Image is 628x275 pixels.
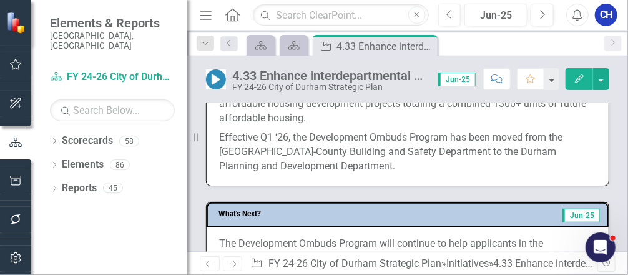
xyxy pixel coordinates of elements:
button: CH [595,4,617,26]
a: Scorecards [62,134,113,148]
div: FY 24-26 City of Durham Strategic Plan [232,82,426,92]
div: 4.33 Enhance interdepartmental collaboration in the development review process [232,69,426,82]
a: FY 24-26 City of Durham Strategic Plan [50,70,175,84]
span: Elements & Reports [50,16,175,31]
div: 45 [103,183,123,194]
a: Elements [62,157,104,172]
span: Jun-25 [562,209,600,222]
input: Search Below... [50,99,175,121]
img: In Progress [206,69,226,89]
span: Jun-25 [438,72,476,86]
p: Effective Q1 ‘26, the Development Ombuds Program has been moved from the [GEOGRAPHIC_DATA]-County... [219,128,596,174]
div: 86 [110,159,130,170]
div: » » [250,257,597,271]
img: ClearPoint Strategy [6,12,28,34]
button: Jun-25 [464,4,527,26]
iframe: Intercom live chat [586,232,616,262]
div: 4.33 Enhance interdepartmental collaboration in the development review process [336,39,434,54]
a: FY 24-26 City of Durham Strategic Plan [268,257,441,269]
h3: What's Next? [218,210,419,218]
a: Reports [62,181,97,196]
div: Jun-25 [469,8,523,23]
input: Search ClearPoint... [253,4,428,26]
small: [GEOGRAPHIC_DATA], [GEOGRAPHIC_DATA] [50,31,175,51]
a: Initiatives [446,257,489,269]
div: 58 [119,136,139,146]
